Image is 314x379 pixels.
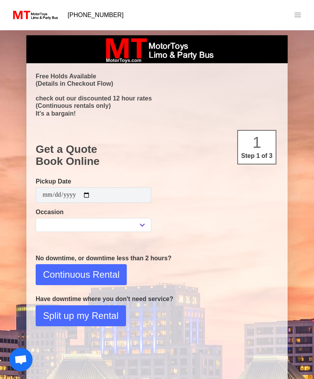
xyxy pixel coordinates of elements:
img: box_logo_brand.jpeg [99,35,215,63]
img: MotorToys Logo [11,10,59,21]
label: Pickup Date [36,177,151,186]
p: No downtime, or downtime less than 2 hours? [36,254,278,263]
a: [PHONE_NUMBER] [63,7,128,23]
p: (Details in Checkout Flow) [36,80,278,87]
span: Continuous Rental [43,268,119,282]
p: Step 1 of 3 [241,151,273,161]
span: Split up my Rental [43,309,119,323]
p: (Continuous rentals only) [36,102,278,109]
p: check out our discounted 12 hour rates [36,95,278,102]
button: Continuous Rental [36,264,127,285]
h1: Get a Quote Book Online [36,143,278,168]
label: Occasion [36,208,151,217]
div: Open chat [9,348,33,371]
a: menu [288,5,308,25]
p: Have downtime where you don't need service? [36,294,278,304]
button: Split up my Rental [36,305,126,326]
span: 1 [252,134,261,151]
p: Free Holds Available [36,73,278,80]
p: It's a bargain! [36,110,278,117]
